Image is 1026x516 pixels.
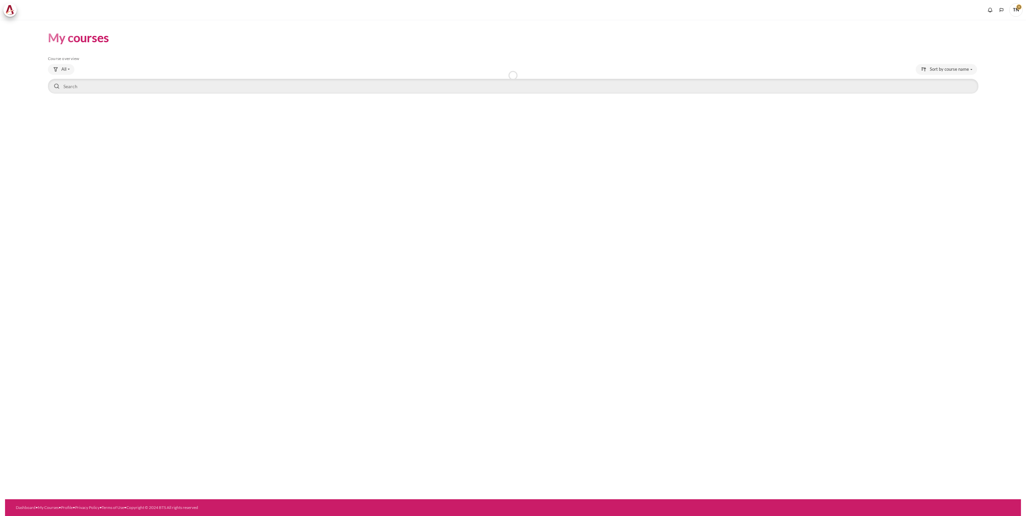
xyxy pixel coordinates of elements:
[102,505,124,510] a: Terms of Use
[48,79,978,94] input: Search
[3,3,20,17] a: Architeck Architeck
[930,66,969,73] span: Sort by course name
[48,30,109,46] h1: My courses
[996,5,1007,15] button: Languages
[48,56,978,61] h5: Course overview
[61,66,66,73] span: All
[5,5,15,15] img: Architeck
[75,505,100,510] a: Privacy Policy
[61,505,73,510] a: Profile
[1009,3,1023,17] a: User menu
[48,64,978,95] div: Course overview controls
[38,505,59,510] a: My Courses
[5,20,1021,105] section: Content
[16,505,582,511] div: • • • • •
[16,505,36,510] a: Dashboard
[126,505,198,510] a: Copyright © 2024 BTS All rights reserved
[48,64,74,75] button: Grouping drop-down menu
[1009,3,1023,17] span: TN
[916,64,977,75] button: Sorting drop-down menu
[985,5,995,15] div: Show notification window with no new notifications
